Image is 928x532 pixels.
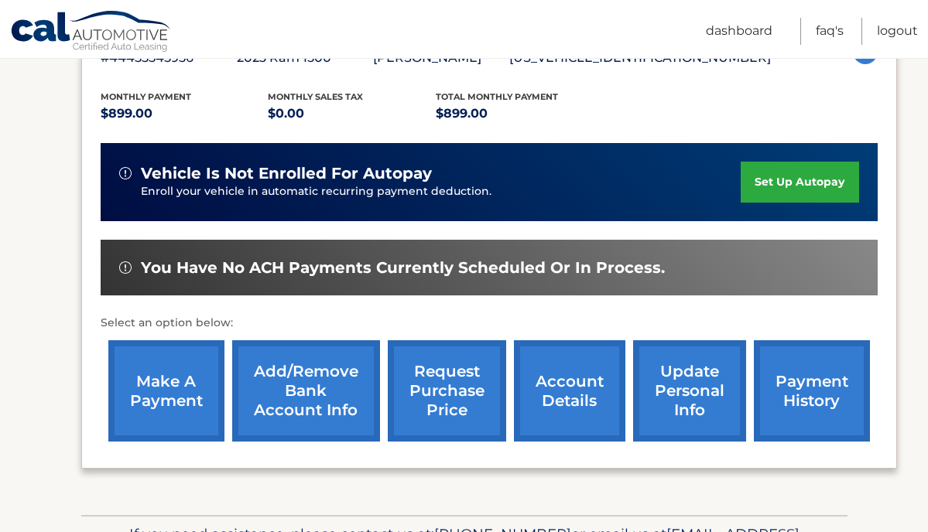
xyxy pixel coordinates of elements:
a: Cal Automotive [10,10,173,55]
span: Monthly sales Tax [268,91,363,102]
a: make a payment [108,340,224,442]
a: set up autopay [741,162,858,203]
span: Total Monthly Payment [436,91,558,102]
a: Dashboard [706,18,772,45]
img: alert-white.svg [119,167,132,179]
p: $0.00 [268,103,436,124]
span: Monthly Payment [101,91,191,102]
a: account details [514,340,625,442]
p: Enroll your vehicle in automatic recurring payment deduction. [141,183,741,200]
span: You have no ACH payments currently scheduled or in process. [141,258,665,278]
a: update personal info [633,340,746,442]
p: Select an option below: [101,314,878,332]
img: alert-white.svg [119,261,132,274]
a: request purchase price [388,340,506,442]
p: $899.00 [436,103,604,124]
p: $899.00 [101,103,269,124]
a: FAQ's [816,18,844,45]
span: vehicle is not enrolled for autopay [141,164,432,183]
a: Logout [877,18,918,45]
a: payment history [754,340,870,442]
a: Add/Remove bank account info [232,340,380,442]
